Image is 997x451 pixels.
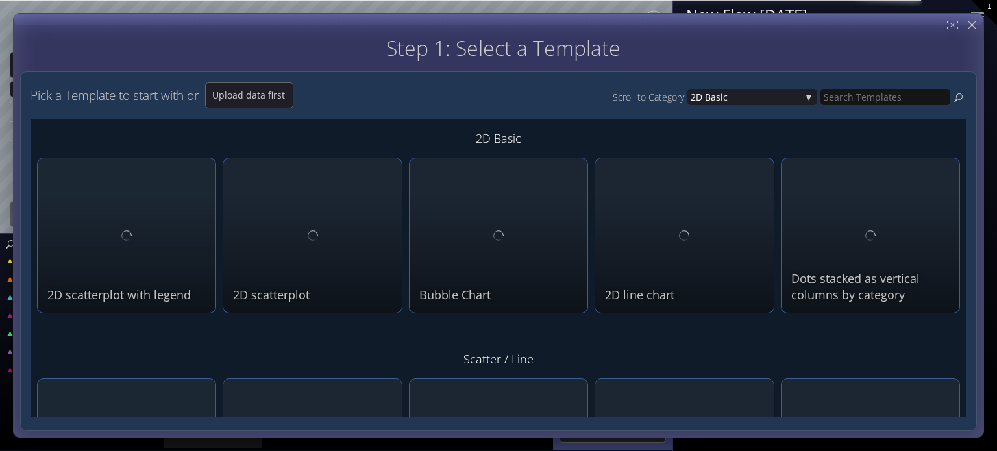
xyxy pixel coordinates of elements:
div: 2D line chart [605,287,767,303]
div: Dots stacked as vertical columns by category [791,271,953,303]
span: ic [720,89,801,105]
input: Search Templates [820,89,950,105]
div: 2D Basic [37,125,960,151]
div: Scroll to Category [613,89,687,105]
span: 2D Bas [691,89,720,105]
span: Step 1: Select a Template [386,34,621,62]
div: 2D scatterplot with legend [47,287,209,303]
div: Scatter / Line [37,346,960,372]
div: New Flow [DATE] [686,6,955,23]
div: 2D scatterplot [233,287,395,303]
span: Upload data first [206,89,293,102]
div: Bubble Chart [419,287,581,303]
h4: Pick a Template to start with or [31,89,199,103]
